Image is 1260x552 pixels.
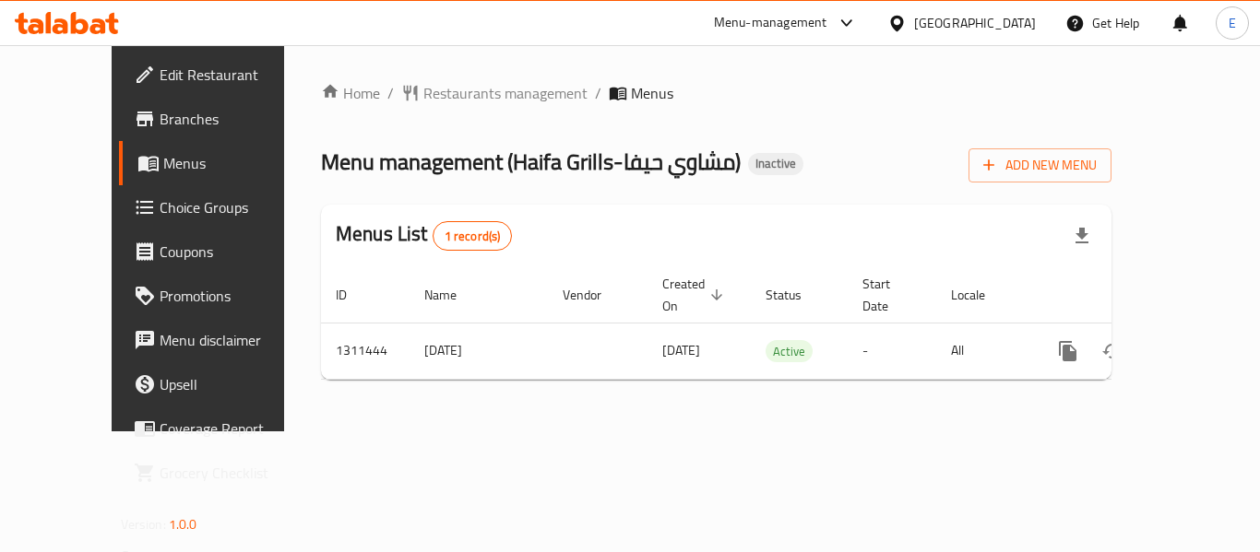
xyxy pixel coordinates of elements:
[862,273,914,317] span: Start Date
[119,318,322,362] a: Menu disclaimer
[160,373,307,395] span: Upsell
[631,82,673,104] span: Menus
[969,148,1111,182] button: Add New Menu
[160,462,307,484] span: Grocery Checklist
[119,97,322,141] a: Branches
[951,284,1009,306] span: Locale
[119,362,322,406] a: Upsell
[160,241,307,263] span: Coupons
[121,512,166,536] span: Version:
[1090,329,1135,373] button: Change Status
[848,323,936,379] td: -
[119,451,322,495] a: Grocery Checklist
[160,417,307,440] span: Coverage Report
[748,153,803,175] div: Inactive
[119,141,322,185] a: Menus
[160,64,307,86] span: Edit Restaurant
[169,512,197,536] span: 1.0.0
[433,221,513,251] div: Total records count
[119,274,322,318] a: Promotions
[321,82,380,104] a: Home
[983,154,1097,177] span: Add New Menu
[160,196,307,218] span: Choice Groups
[387,82,394,104] li: /
[423,82,588,104] span: Restaurants management
[563,284,625,306] span: Vendor
[1229,13,1236,33] span: E
[434,228,512,245] span: 1 record(s)
[595,82,601,104] li: /
[766,341,813,362] span: Active
[410,323,548,379] td: [DATE]
[766,340,813,362] div: Active
[163,152,307,174] span: Menus
[321,267,1238,380] table: enhanced table
[119,53,322,97] a: Edit Restaurant
[119,229,322,274] a: Coupons
[336,284,371,306] span: ID
[1060,214,1104,258] div: Export file
[1046,329,1090,373] button: more
[160,285,307,307] span: Promotions
[119,406,322,451] a: Coverage Report
[1031,267,1238,323] th: Actions
[321,141,741,182] span: Menu management ( Haifa Grills-مشاوي حيفا )
[119,185,322,229] a: Choice Groups
[321,323,410,379] td: 1311444
[662,273,729,317] span: Created On
[714,12,827,34] div: Menu-management
[914,13,1036,33] div: [GEOGRAPHIC_DATA]
[424,284,481,306] span: Name
[321,82,1111,104] nav: breadcrumb
[160,329,307,351] span: Menu disclaimer
[401,82,588,104] a: Restaurants management
[336,220,512,251] h2: Menus List
[160,108,307,130] span: Branches
[936,323,1031,379] td: All
[662,338,700,362] span: [DATE]
[766,284,826,306] span: Status
[748,156,803,171] span: Inactive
